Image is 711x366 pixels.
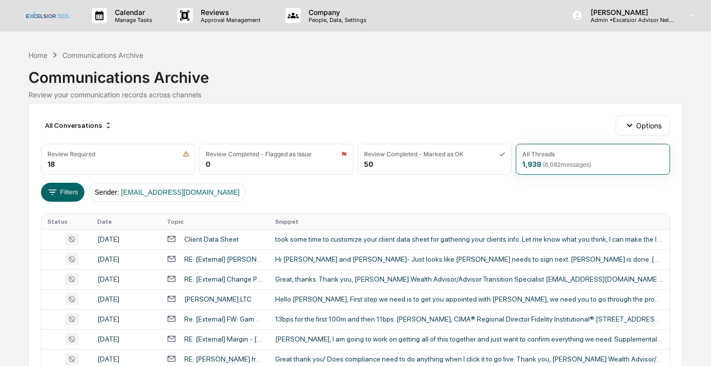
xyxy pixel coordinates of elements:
[275,315,664,323] div: 13bps for the first 100m and then 11bps. [PERSON_NAME], CIMA® Regional Director Fidelity Institut...
[341,151,347,157] img: icon
[161,214,269,229] th: Topic
[184,355,263,363] div: RE: [PERSON_NAME] from FMG: Compliance Update
[499,151,505,157] img: icon
[193,16,266,23] p: Approval Management
[28,51,47,59] div: Home
[41,117,116,133] div: All Conversations
[183,151,189,157] img: icon
[301,8,371,16] p: Company
[583,8,676,16] p: [PERSON_NAME]
[184,275,263,283] div: RE: [External] Change Primary G Number
[47,150,95,158] div: Review Required
[97,275,155,283] div: [DATE]
[275,275,664,283] div: Great, thanks. Thank you, [PERSON_NAME] Wealth Advisor/Advisor Transition Specialist [EMAIL_ADDRE...
[28,60,683,86] div: Communications Archive
[206,160,210,168] div: 0
[107,16,157,23] p: Manage Tasks
[583,16,676,23] p: Admin • Excelsior Advisor Network
[97,315,155,323] div: [DATE]
[275,355,664,363] div: Great thank you! Does compliance need to do anything when I click it to go live. Thank you, [PERS...
[616,115,670,135] button: Options
[97,255,155,263] div: [DATE]
[62,51,143,59] div: Communications Archive
[184,335,263,343] div: RE: [External] Margin - [PERSON_NAME]
[24,11,72,19] img: logo
[364,160,373,168] div: 50
[97,295,155,303] div: [DATE]
[206,150,312,158] div: Review Completed - Flagged as Issue
[184,315,263,323] div: Re: [External] FW: Gamma
[88,183,246,202] button: Sender:[EMAIL_ADDRESS][DOMAIN_NAME]
[28,90,683,99] div: Review your communication records across channels
[41,214,91,229] th: Status
[97,335,155,343] div: [DATE]
[522,160,591,168] div: 1,939
[269,214,670,229] th: Snippet
[543,161,591,168] span: ( 6,082 messages)
[97,355,155,363] div: [DATE]
[184,255,263,263] div: RE: [External] [PERSON_NAME] Shells
[275,235,664,243] div: took some time to customize your client data sheet for gathering your clients info. Let me know w...
[121,188,240,196] span: [EMAIL_ADDRESS][DOMAIN_NAME]
[275,295,664,303] div: Hello [PERSON_NAME], First step we need is to get you appointed with [PERSON_NAME], we need you t...
[184,295,252,303] div: [PERSON_NAME] LTC
[522,150,555,158] div: All Threads
[47,160,55,168] div: 18
[364,150,463,158] div: Review Completed - Marked as OK
[97,235,155,243] div: [DATE]
[301,16,371,23] p: People, Data, Settings
[275,335,664,343] div: [PERSON_NAME], I am going to work on getting all of this together and just want to confirm everyt...
[184,235,239,243] div: Client Data Sheet
[107,8,157,16] p: Calendar
[91,214,161,229] th: Date
[193,8,266,16] p: Reviews
[679,333,706,360] iframe: Open customer support
[41,183,84,202] button: Filters
[275,255,664,263] div: Hi [PERSON_NAME] and [PERSON_NAME]- Just looks like [PERSON_NAME] needs to sign next. [PERSON_NAM...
